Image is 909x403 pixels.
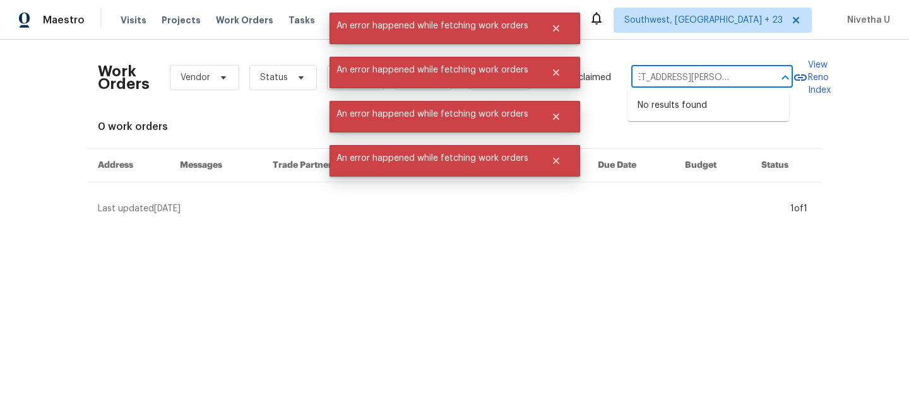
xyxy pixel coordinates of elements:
span: An error happened while fetching work orders [330,57,535,83]
button: Close [776,69,794,86]
th: Messages [170,149,263,182]
th: Budget [675,149,751,182]
input: Enter in an address [631,68,757,88]
span: Nivetha U [842,14,890,26]
div: No results found [627,90,789,121]
span: Unclaimed [567,71,611,85]
div: 0 work orders [98,120,811,133]
span: Projects [162,14,201,26]
span: Tasks [288,16,315,25]
h2: Work Orders [98,65,150,90]
button: Close [535,148,577,173]
div: Last updated [98,202,787,215]
span: An error happened while fetching work orders [330,101,535,127]
span: Work Orders [216,14,273,26]
th: Trade Partner [263,149,381,182]
button: Close [535,60,577,85]
span: Maestro [43,14,85,26]
th: Status [751,149,821,182]
th: Due Date [588,149,675,182]
span: Visits [121,14,146,26]
a: View Reno Index [793,59,831,96]
button: Close [535,16,577,41]
button: Close [535,104,577,129]
span: Southwest, [GEOGRAPHIC_DATA] + 23 [624,14,783,26]
span: Vendor [181,71,210,84]
span: An error happened while fetching work orders [330,13,535,39]
span: Status [260,71,288,84]
span: An error happened while fetching work orders [330,145,535,172]
div: 1 of 1 [790,202,807,215]
span: [DATE] [154,204,181,213]
th: Address [88,149,170,182]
